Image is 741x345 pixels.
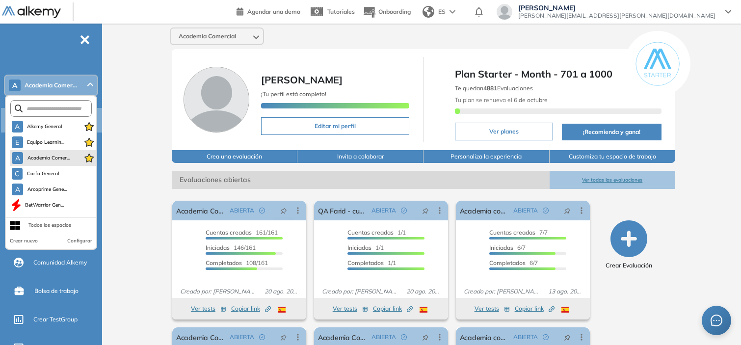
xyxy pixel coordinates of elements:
[450,10,455,14] img: arrow
[347,259,384,266] span: Completados
[371,206,396,215] span: ABIERTA
[401,208,407,213] span: check-circle
[438,7,446,16] span: ES
[27,154,70,162] span: Academia Comer...
[460,201,509,220] a: Academia comercial test único
[184,67,249,133] img: Foto de perfil
[483,84,497,92] b: 4881
[206,259,268,266] span: 108/161
[206,244,256,251] span: 146/161
[206,259,242,266] span: Completados
[27,186,67,193] span: Arcoprime Gene...
[489,229,548,236] span: 7/7
[489,259,538,266] span: 6/7
[371,333,396,342] span: ABIERTA
[297,150,423,163] button: Invita a colaborar
[26,170,59,178] span: Corfo General
[513,333,538,342] span: ABIERTA
[489,244,526,251] span: 6/7
[550,171,676,189] button: Ver todas las evaluaciones
[550,150,676,163] button: Customiza tu espacio de trabajo
[27,123,62,131] span: Alkemy General
[475,303,510,315] button: Ver tests
[564,207,571,214] span: pushpin
[515,304,555,313] span: Copiar link
[455,84,533,92] span: Te quedan Evaluaciones
[363,1,411,23] button: Onboarding
[34,287,79,295] span: Bolsa de trabajo
[179,32,236,40] span: Academia Comercial
[15,138,19,146] span: E
[415,203,436,218] button: pushpin
[561,307,569,313] img: ESP
[15,154,20,162] span: A
[15,170,20,178] span: C
[27,138,65,146] span: Equipo Learnin...
[172,150,298,163] button: Crea una evaluación
[318,201,368,220] a: QA Farid - custom-email 2
[2,6,61,19] img: Logo
[15,123,20,131] span: A
[460,287,544,296] span: Creado por: [PERSON_NAME]
[176,287,261,296] span: Creado por: [PERSON_NAME]
[347,244,371,251] span: Iniciadas
[518,4,715,12] span: [PERSON_NAME]
[711,315,722,326] span: message
[455,96,548,104] span: Tu plan se renueva el
[280,333,287,341] span: pushpin
[261,90,326,98] span: ¡Tu perfil está completo!
[347,229,394,236] span: Cuentas creadas
[518,12,715,20] span: [PERSON_NAME][EMAIL_ADDRESS][PERSON_NAME][DOMAIN_NAME]
[230,206,254,215] span: ABIERTA
[347,229,406,236] span: 1/1
[422,333,429,341] span: pushpin
[25,201,64,209] span: BetWarrior Gen...
[12,81,17,89] span: A
[544,287,586,296] span: 13 ago. 2025
[33,258,87,267] span: Comunidad Alkemy
[176,201,226,220] a: Academia Comercial
[606,261,652,270] span: Crear Evaluación
[422,207,429,214] span: pushpin
[373,304,413,313] span: Copiar link
[261,287,302,296] span: 20 ago. 2025
[231,303,271,315] button: Copiar link
[489,229,535,236] span: Cuentas creadas
[415,329,436,345] button: pushpin
[261,117,410,135] button: Editar mi perfil
[10,237,38,245] button: Crear nuevo
[237,5,300,17] a: Agendar una demo
[206,244,230,251] span: Iniciadas
[15,186,20,193] span: A
[191,303,226,315] button: Ver tests
[172,171,550,189] span: Evaluaciones abiertas
[373,303,413,315] button: Copiar link
[489,259,526,266] span: Completados
[230,333,254,342] span: ABIERTA
[543,208,549,213] span: check-circle
[606,220,652,270] button: Crear Evaluación
[420,307,427,313] img: ESP
[28,221,71,229] div: Todos los espacios
[562,124,662,140] button: ¡Recomienda y gana!
[455,67,662,81] span: Plan Starter - Month - 701 a 1000
[25,81,77,89] span: Academia Comer...
[455,123,553,140] button: Ver planes
[556,329,578,345] button: pushpin
[543,334,549,340] span: check-circle
[423,150,550,163] button: Personaliza la experiencia
[347,259,396,266] span: 1/1
[259,208,265,213] span: check-circle
[273,329,294,345] button: pushpin
[278,307,286,313] img: ESP
[33,315,78,324] span: Crear TestGroup
[247,8,300,15] span: Agendar una demo
[556,203,578,218] button: pushpin
[273,203,294,218] button: pushpin
[261,74,343,86] span: [PERSON_NAME]
[378,8,411,15] span: Onboarding
[206,229,252,236] span: Cuentas creadas
[347,244,384,251] span: 1/1
[67,237,92,245] button: Configurar
[231,304,271,313] span: Copiar link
